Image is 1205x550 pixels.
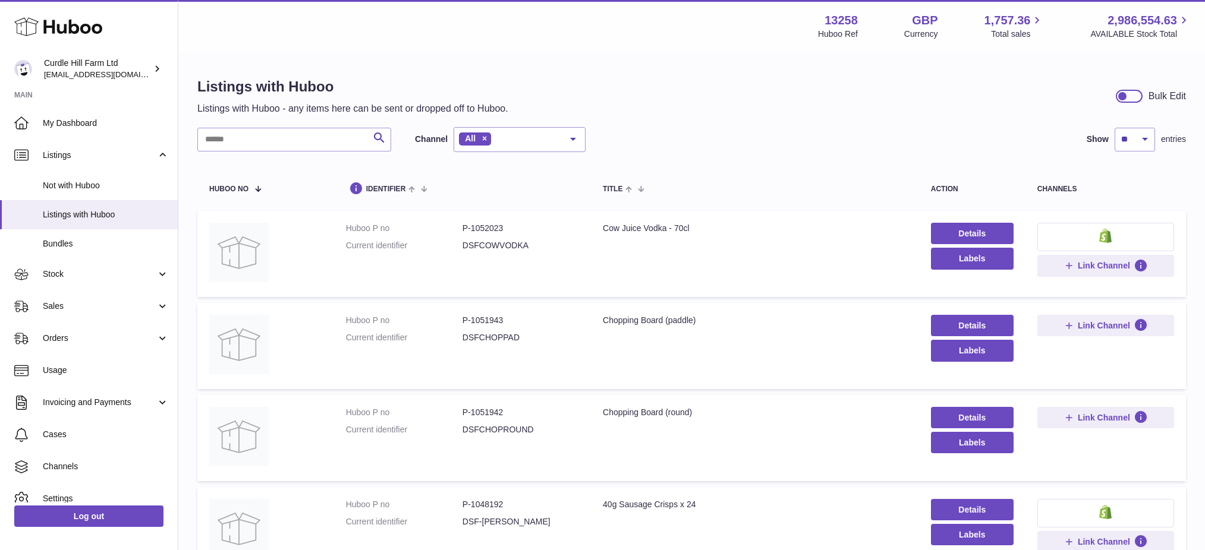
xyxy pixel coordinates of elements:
span: Channels [43,461,169,472]
div: Bulk Edit [1149,90,1186,103]
span: [EMAIL_ADDRESS][DOMAIN_NAME] [44,69,175,79]
dd: DSF-[PERSON_NAME] [463,516,579,527]
img: internalAdmin-13258@internal.huboo.com [14,60,32,78]
span: Link Channel [1078,412,1130,423]
span: Listings with Huboo [43,209,169,220]
dt: Current identifier [346,240,463,251]
button: Link Channel [1037,255,1174,276]
span: 1,757.36 [984,12,1031,29]
span: My Dashboard [43,118,169,129]
span: Orders [43,333,156,344]
div: Chopping Board (paddle) [603,315,907,326]
span: Bundles [43,238,169,249]
label: Show [1087,134,1109,145]
span: 2,986,554.63 [1108,12,1177,29]
span: AVAILABLE Stock Total [1090,29,1191,40]
img: Cow Juice Vodka - 70cl [209,223,269,282]
span: Usage [43,365,169,376]
dt: Huboo P no [346,499,463,510]
strong: GBP [912,12,937,29]
div: Chopping Board (round) [603,407,907,418]
dt: Current identifier [346,332,463,343]
span: Total sales [991,29,1044,40]
dd: P-1052023 [463,223,579,234]
button: Link Channel [1037,315,1174,336]
div: Huboo Ref [818,29,858,40]
dt: Current identifier [346,424,463,435]
dt: Huboo P no [346,223,463,234]
img: shopify-small.png [1099,229,1112,243]
div: action [931,185,1014,193]
span: Sales [43,301,156,312]
span: Listings [43,150,156,161]
a: Details [931,315,1014,336]
span: Stock [43,268,156,280]
a: Details [931,499,1014,520]
img: Chopping Board (paddle) [209,315,269,374]
img: shopify-small.png [1099,505,1112,519]
img: Chopping Board (round) [209,407,269,466]
span: entries [1161,134,1186,145]
button: Labels [931,432,1014,453]
dd: P-1051943 [463,315,579,326]
a: Log out [14,505,163,527]
button: Labels [931,340,1014,361]
span: Link Channel [1078,260,1130,271]
dt: Huboo P no [346,315,463,326]
span: Huboo no [209,185,248,193]
button: Link Channel [1037,407,1174,428]
span: Not with Huboo [43,180,169,191]
dd: DSFCOWVODKA [463,240,579,251]
button: Labels [931,524,1014,545]
div: 40g Sausage Crisps x 24 [603,499,907,510]
p: Listings with Huboo - any items here can be sent or dropped off to Huboo. [197,102,508,115]
a: Details [931,407,1014,428]
label: Channel [415,134,448,145]
dd: DSFCHOPPAD [463,332,579,343]
span: Settings [43,493,169,504]
dd: DSFCHOPROUND [463,424,579,435]
a: Details [931,223,1014,244]
a: 2,986,554.63 AVAILABLE Stock Total [1090,12,1191,40]
button: Labels [931,248,1014,269]
div: Currency [904,29,938,40]
span: Link Channel [1078,536,1130,547]
h1: Listings with Huboo [197,77,508,96]
span: Link Channel [1078,320,1130,331]
a: 1,757.36 Total sales [984,12,1044,40]
div: Curdle Hill Farm Ltd [44,58,151,80]
div: Cow Juice Vodka - 70cl [603,223,907,234]
dd: P-1048192 [463,499,579,510]
span: All [465,134,476,143]
span: title [603,185,622,193]
span: identifier [366,185,406,193]
div: channels [1037,185,1174,193]
dd: P-1051942 [463,407,579,418]
span: Invoicing and Payments [43,397,156,408]
strong: 13258 [825,12,858,29]
dt: Current identifier [346,516,463,527]
dt: Huboo P no [346,407,463,418]
span: Cases [43,429,169,440]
